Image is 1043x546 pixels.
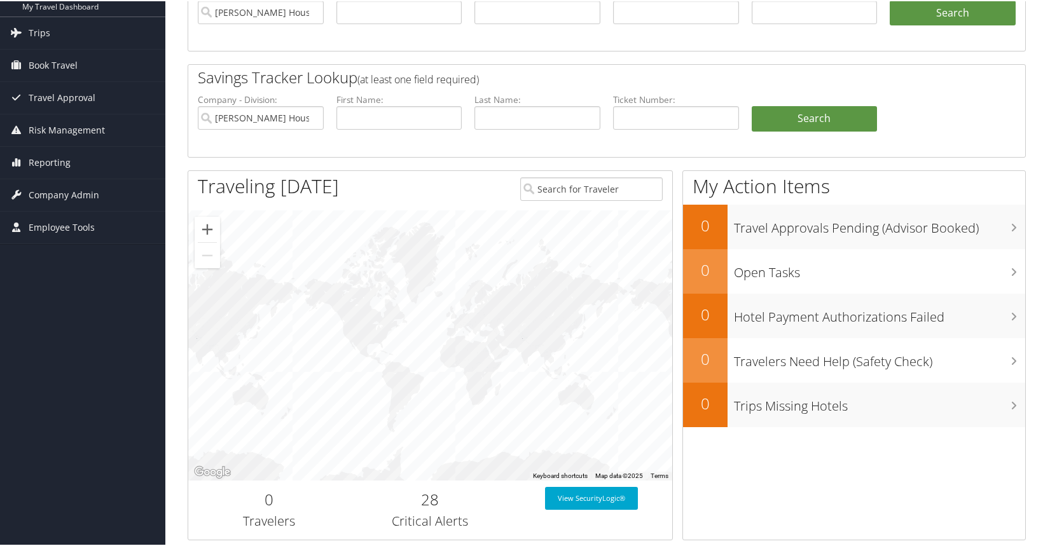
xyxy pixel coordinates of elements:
[752,105,878,130] a: Search
[734,212,1025,236] h3: Travel Approvals Pending (Advisor Booked)
[29,210,95,242] span: Employee Tools
[683,258,728,280] h2: 0
[734,345,1025,369] h3: Travelers Need Help (Safety Check)
[683,248,1025,292] a: 0Open Tasks
[29,146,71,177] span: Reporting
[683,381,1025,426] a: 0Trips Missing Hotels
[191,463,233,479] a: Open this area in Google Maps (opens a new window)
[734,256,1025,280] h3: Open Tasks
[533,470,588,479] button: Keyboard shortcuts
[198,511,340,529] h3: Travelers
[683,214,728,235] h2: 0
[336,92,462,105] label: First Name:
[595,471,643,478] span: Map data ©2025
[198,92,324,105] label: Company - Division:
[520,176,663,200] input: Search for Traveler
[29,178,99,210] span: Company Admin
[683,172,1025,198] h1: My Action Items
[357,71,479,85] span: (at least one field required)
[29,16,50,48] span: Trips
[198,172,339,198] h1: Traveling [DATE]
[683,347,728,369] h2: 0
[29,81,95,113] span: Travel Approval
[651,471,668,478] a: Terms (opens in new tab)
[474,92,600,105] label: Last Name:
[191,463,233,479] img: Google
[198,65,946,87] h2: Savings Tracker Lookup
[734,301,1025,325] h3: Hotel Payment Authorizations Failed
[683,392,728,413] h2: 0
[29,48,78,80] span: Book Travel
[613,92,739,105] label: Ticket Number:
[195,215,220,241] button: Zoom in
[683,292,1025,337] a: 0Hotel Payment Authorizations Failed
[198,105,324,128] input: search accounts
[359,488,502,509] h2: 28
[359,511,502,529] h3: Critical Alerts
[198,488,340,509] h2: 0
[683,203,1025,248] a: 0Travel Approvals Pending (Advisor Booked)
[683,303,728,324] h2: 0
[29,113,105,145] span: Risk Management
[734,390,1025,414] h3: Trips Missing Hotels
[195,242,220,267] button: Zoom out
[545,486,638,508] a: View SecurityLogic®
[683,337,1025,381] a: 0Travelers Need Help (Safety Check)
